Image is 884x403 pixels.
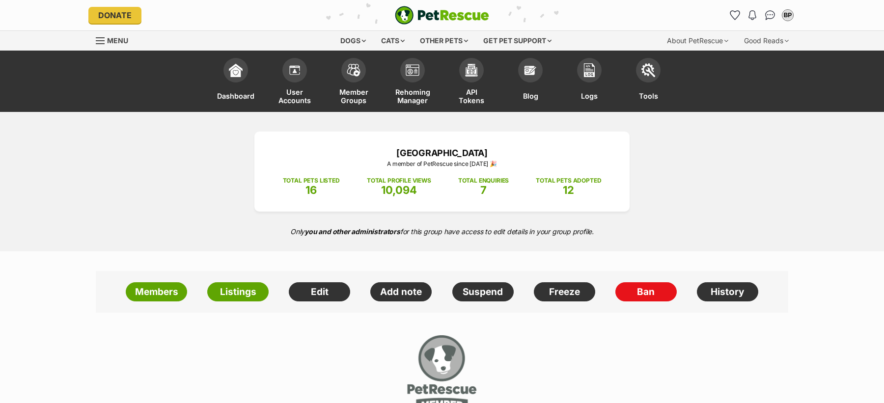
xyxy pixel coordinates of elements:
[582,63,596,77] img: logs-icon-5bf4c29380941ae54b88474b1138927238aebebbc450bc62c8517511492d5a22.svg
[727,7,796,23] ul: Account quick links
[560,53,619,112] a: Logs
[765,10,775,20] img: chat-41dd97257d64d25036548639549fe6c8038ab92f7586957e7f3b1b290dea8141.svg
[413,31,475,51] div: Other pets
[217,87,254,105] span: Dashboard
[476,31,558,51] div: Get pet support
[581,87,598,105] span: Logs
[727,7,743,23] a: Favourites
[347,64,360,77] img: team-members-icon-5396bd8760b3fe7c0b43da4ab00e1e3bb1a5d9ba89233759b79545d2d3fc5d0d.svg
[745,7,760,23] button: Notifications
[206,53,265,112] a: Dashboard
[88,7,141,24] a: Donate
[748,10,756,20] img: notifications-46538b983faf8c2785f20acdc204bb7945ddae34d4c08c2a6579f10ce5e182be.svg
[458,176,509,185] p: TOTAL ENQUIRIES
[660,31,735,51] div: About PetRescue
[269,160,615,168] p: A member of PetRescue since [DATE] 🎉
[229,63,243,77] img: dashboard-icon-eb2f2d2d3e046f16d808141f083e7271f6b2e854fb5c12c21221c1fb7104beca.svg
[288,63,302,77] img: members-icon-d6bcda0bfb97e5ba05b48644448dc2971f67d37433e5abca221da40c41542bd5.svg
[395,6,489,25] img: logo-e224e6f780fb5917bec1dbf3a21bbac754714ae5b6737aabdf751b685950b380.svg
[283,176,340,185] p: TOTAL PETS LISTED
[333,31,373,51] div: Dogs
[536,176,601,185] p: TOTAL PETS ADOPTED
[619,53,678,112] a: Tools
[126,282,187,302] a: Members
[639,87,658,105] span: Tools
[265,53,324,112] a: User Accounts
[107,36,128,45] span: Menu
[737,31,796,51] div: Good Reads
[269,146,615,160] p: [GEOGRAPHIC_DATA]
[395,6,489,25] a: PetRescue
[501,53,560,112] a: Blog
[697,282,758,302] a: History
[465,63,478,77] img: api-icon-849e3a9e6f871e3acf1f60245d25b4cd0aad652aa5f5372336901a6a67317bd8.svg
[367,176,431,185] p: TOTAL PROFILE VIEWS
[406,64,419,76] img: group-profile-icon-3fa3cf56718a62981997c0bc7e787c4b2cf8bcc04b72c1350f741eb67cf2f40e.svg
[641,63,655,77] img: tools-icon-677f8b7d46040df57c17cb185196fc8e01b2b03676c49af7ba82c462532e62ee.svg
[523,87,538,105] span: Blog
[289,282,350,302] a: Edit
[480,184,487,196] span: 7
[783,10,793,20] div: BP
[207,282,269,302] a: Listings
[534,282,595,302] a: Freeze
[615,282,677,302] a: Ban
[395,87,430,105] span: Rehoming Manager
[96,31,135,49] a: Menu
[563,184,574,196] span: 12
[381,184,417,196] span: 10,094
[452,282,514,302] a: Suspend
[304,227,400,236] strong: you and other administrators
[374,31,412,51] div: Cats
[305,184,317,196] span: 16
[442,53,501,112] a: API Tokens
[454,87,489,105] span: API Tokens
[383,53,442,112] a: Rehoming Manager
[524,63,537,77] img: blogs-icon-e71fceff818bbaa76155c998696f2ea9b8fc06abc828b24f45ee82a475c2fd99.svg
[324,53,383,112] a: Member Groups
[370,282,432,302] a: Add note
[277,87,312,105] span: User Accounts
[762,7,778,23] a: Conversations
[336,87,371,105] span: Member Groups
[780,7,796,23] button: My account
